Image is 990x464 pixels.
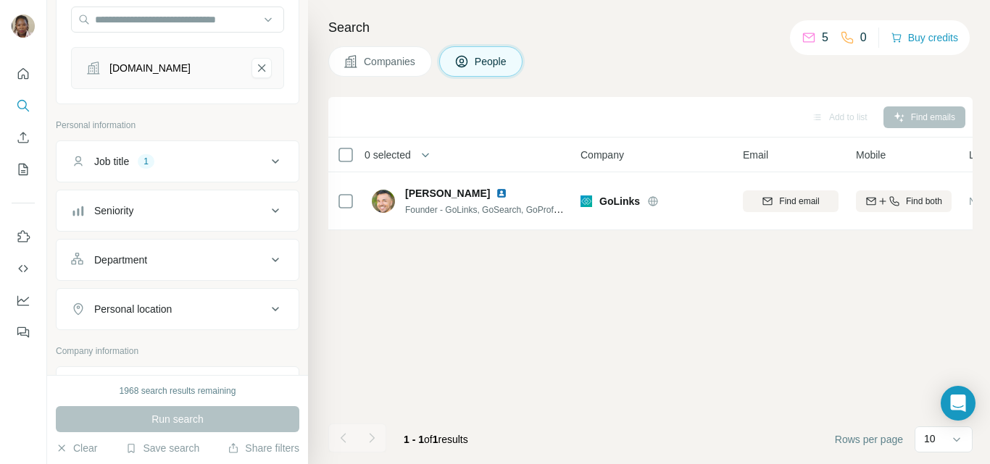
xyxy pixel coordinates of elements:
[12,287,35,313] button: Dashboard
[328,17,973,38] h4: Search
[12,319,35,345] button: Feedback
[57,292,299,326] button: Personal location
[94,253,147,267] div: Department
[12,93,35,119] button: Search
[860,29,867,46] p: 0
[125,441,199,455] button: Save search
[891,28,958,48] button: Buy credits
[404,434,424,445] span: 1 - 1
[251,58,272,78] button: iu.coach-remove-button
[856,190,952,212] button: Find both
[56,441,97,455] button: Clear
[12,156,35,182] button: My lists
[941,386,976,421] div: Open Intercom Messenger
[835,432,903,447] span: Rows per page
[475,54,508,69] span: People
[581,195,592,207] img: Logo of GoLinks
[433,434,438,445] span: 1
[120,384,236,397] div: 1968 search results remaining
[12,224,35,250] button: Use Surfe on LinkedIn
[57,242,299,277] button: Department
[856,148,886,162] span: Mobile
[56,345,299,358] p: Company information
[906,195,942,208] span: Find both
[743,148,768,162] span: Email
[57,144,299,179] button: Job title1
[424,434,433,445] span: of
[138,155,154,168] div: 1
[12,256,35,282] button: Use Surfe API
[56,119,299,132] p: Personal information
[822,29,828,46] p: 5
[496,187,507,199] img: LinkedIn logo
[109,61,191,75] div: [DOMAIN_NAME]
[12,14,35,38] img: Avatar
[405,203,567,215] span: Founder - GoLinks, GoSearch, GoProfiles
[372,190,395,213] img: Avatar
[404,434,468,445] span: results
[779,195,819,208] span: Find email
[364,54,417,69] span: Companies
[57,193,299,228] button: Seniority
[969,148,990,162] span: Lists
[12,61,35,87] button: Quick start
[581,148,624,162] span: Company
[228,441,299,455] button: Share filters
[405,186,490,201] span: [PERSON_NAME]
[599,194,640,208] span: GoLinks
[94,154,129,169] div: Job title
[365,148,411,162] span: 0 selected
[94,302,172,316] div: Personal location
[743,190,839,212] button: Find email
[94,203,133,218] div: Seniority
[57,370,299,405] button: Company
[924,431,936,446] p: 10
[12,125,35,151] button: Enrich CSV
